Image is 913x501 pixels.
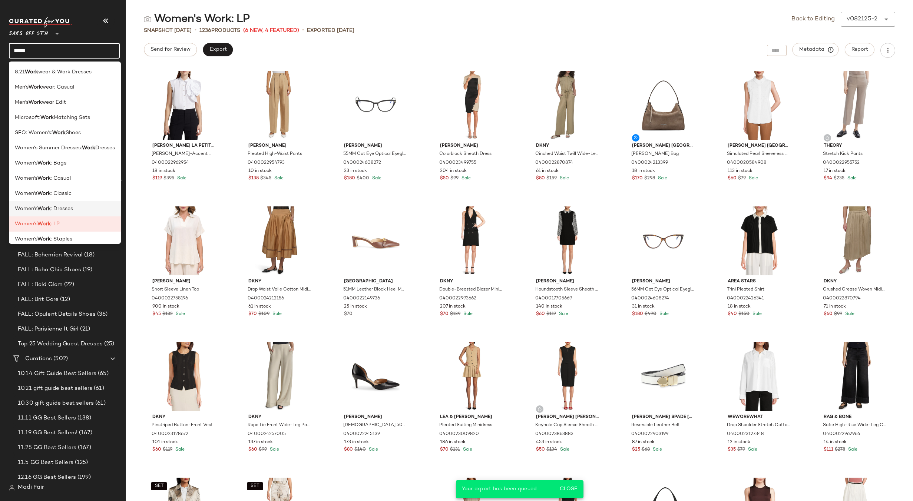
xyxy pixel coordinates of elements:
span: 0400024608272 [343,160,381,166]
span: Export [209,47,226,53]
span: wear: Casual [42,83,74,91]
span: 8.21 [15,68,25,76]
span: Microsoft: [15,114,40,122]
span: $119 [163,447,172,453]
button: SET [151,482,167,490]
span: Sale [847,447,857,452]
span: Women's Summer Dresses: [15,144,82,152]
span: $70 [440,311,449,318]
span: 18 in stock [152,168,175,175]
div: Women's Work: LP [144,12,250,27]
span: 0400023863883 [535,431,573,438]
img: svg%3e [537,407,542,411]
b: Work [37,159,51,167]
img: 0400024608272_BLACK [338,71,413,140]
span: 31 in stock [632,303,655,310]
span: 0400022149736 [343,295,380,302]
span: Short Sleeve Linen Top [152,286,199,293]
b: Work [37,175,51,182]
span: Report [851,47,868,53]
span: : LP [51,220,60,228]
span: Saks OFF 5TH [9,25,48,39]
span: $139 [450,311,460,318]
span: Double-Breasted Blazer Minidress [439,286,502,293]
img: svg%3e [825,136,830,140]
span: 0400023499755 [439,160,476,166]
span: wear Edit [42,99,66,106]
span: Drop Waist Voile Cotton Midi-Skirt [248,286,311,293]
span: 11.11 GG Best Sellers [18,414,76,422]
span: 11.25 GG Best Sellers [18,444,76,452]
span: 61 in stock [536,168,559,175]
span: 0400022962966 [823,431,860,438]
span: $40 [728,311,737,318]
span: $80 [536,175,545,182]
span: 17 in stock [824,168,846,175]
span: [PERSON_NAME] [248,143,311,149]
span: [PERSON_NAME] [GEOGRAPHIC_DATA] [728,143,791,149]
b: Work [37,190,51,198]
span: Sale [174,312,185,316]
span: 11.5 GG Best Sellers [18,458,73,467]
span: 0400022870874 [535,160,573,166]
b: Work [40,114,54,122]
span: 12 in stock [728,439,750,446]
span: [PERSON_NAME] spade [US_STATE] [632,414,695,421]
span: Drop Shoulder Stretch Cotton Shirt [727,422,790,429]
span: $60 [248,447,257,453]
span: 23 in stock [344,168,367,175]
span: (199) [76,473,91,482]
span: (36) [96,310,108,319]
span: Dkny [248,414,311,421]
span: $138 [248,175,259,182]
span: $109 [258,311,269,318]
span: Metadata [799,46,833,53]
span: Rope Tie Front Wide-Leg Pants [248,422,311,429]
button: Metadata [793,43,839,56]
span: $119 [152,175,162,182]
span: 56MM Cat Eye Optical Eyeglasses [631,286,694,293]
span: Shoes [66,129,81,137]
span: Sale [367,447,378,452]
span: Women's [15,235,37,243]
span: Madi Fair [18,483,44,492]
span: Sale [460,176,471,181]
span: Sale [751,312,762,316]
span: 101 in stock [152,439,178,446]
img: 0400022245139_BLACK [338,342,413,411]
span: Pinstriped Button-Front Vest [152,422,213,429]
span: Women's [15,190,37,198]
span: Close [559,486,577,492]
span: 10.21 gift guide best sellers [18,384,92,393]
b: Work [37,220,51,228]
button: Close [556,482,580,496]
span: 51MM Leather Block Heel Mules [343,286,406,293]
span: Keyhole Cap Sleeve Sheath Dress [535,422,598,429]
span: $80 [344,447,353,453]
span: 0400023128672 [152,431,188,438]
span: SEO: Women's: [15,129,52,137]
img: cfy_white_logo.C9jOOHJF.svg [9,17,72,27]
a: Back to Editing [791,15,835,24]
span: Sale [273,176,284,181]
span: 0400020584908 [727,160,767,166]
span: [PERSON_NAME] [GEOGRAPHIC_DATA] [632,143,695,149]
span: : Casual [51,175,71,182]
span: : Dresses [51,205,73,213]
span: $278 [835,447,845,453]
span: $400 [357,175,369,182]
img: 0400022962954_BIANCO [146,71,221,140]
span: (65) [96,369,109,378]
span: 0400024257005 [248,431,286,438]
span: (138) [76,414,91,422]
span: FALL: Bohemian Revival [18,251,83,259]
span: Crushed Crease Woven Midi-Skirt [823,286,886,293]
span: $45 [152,311,161,318]
span: $60 [824,311,833,318]
span: • [302,26,304,35]
span: [GEOGRAPHIC_DATA] [344,278,407,285]
span: $50 [536,447,545,453]
span: $119 [546,311,556,318]
span: $180 [344,175,355,182]
span: rag & bone [824,414,887,421]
